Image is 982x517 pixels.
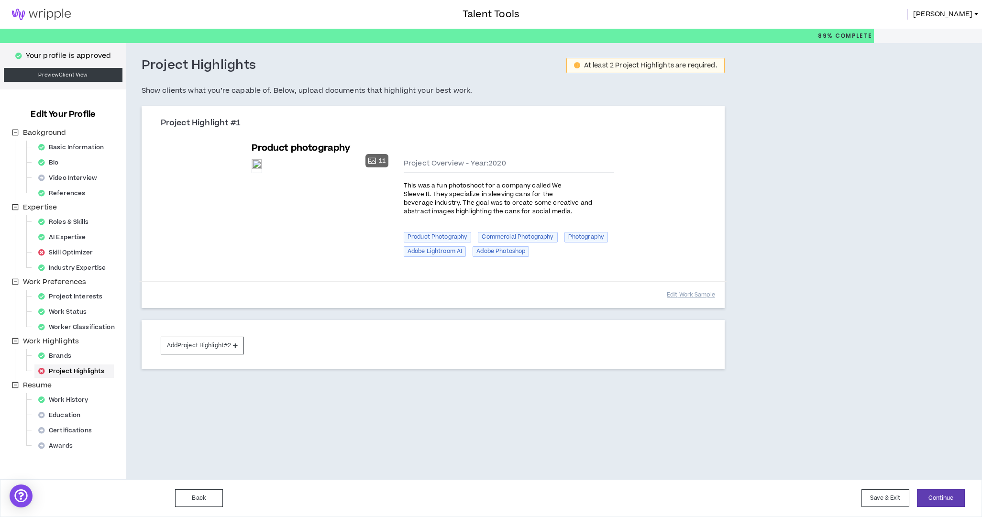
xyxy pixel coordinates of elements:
span: Resume [23,380,52,390]
span: exclamation-circle [574,62,580,68]
span: Project Overview - Year: 2020 [404,159,506,168]
div: Roles & Skills [34,215,98,229]
button: Save & Exit [861,489,909,507]
h3: Talent Tools [463,7,519,22]
div: Certifications [34,424,101,437]
div: AI Expertise [34,231,96,244]
span: minus-square [12,338,19,344]
span: Resume [21,380,54,391]
h5: Show clients what you’re capable of. Below, upload documents that highlight your best work. [142,85,725,97]
p: 89% [818,29,872,43]
div: Skill Optimizer [34,246,102,259]
span: [PERSON_NAME] [913,9,972,20]
span: Background [21,127,68,139]
span: Product Photography [404,232,472,242]
h3: Project Highlight #1 [161,118,713,129]
span: Work Preferences [23,277,86,287]
span: Photography [564,232,608,242]
div: Awards [34,439,82,452]
span: This was a fun photoshoot for a company called We Sleeve It. They specialize in sleeving cans for... [404,181,592,216]
p: Your profile is approved [26,51,111,61]
div: Worker Classification [34,320,124,334]
span: Expertise [23,202,57,212]
span: minus-square [12,278,19,285]
span: Adobe Photoshop [473,246,529,257]
span: Complete [833,32,872,40]
div: At least 2 Project Highlights are required. [584,62,717,69]
div: References [34,187,95,200]
button: AddProject Highlight#2 [161,337,244,354]
div: Bio [34,156,68,169]
button: Continue [917,489,965,507]
span: Expertise [21,202,59,213]
span: Background [23,128,66,138]
div: Industry Expertise [34,261,115,275]
div: Project Interests [34,290,112,303]
h3: Project Highlights [142,57,256,74]
div: Video Interview [34,171,107,185]
div: Work Status [34,305,96,319]
span: Work Preferences [21,276,88,288]
span: minus-square [12,129,19,136]
div: Open Intercom Messenger [10,484,33,507]
span: Adobe Lightroom AI [404,246,466,257]
span: minus-square [12,204,19,210]
div: Education [34,408,90,422]
h5: Product photography [252,142,350,155]
span: minus-square [12,382,19,388]
span: Commercial Photography [478,232,557,242]
span: Work Highlights [21,336,81,347]
div: Work History [34,393,98,407]
button: Back [175,489,223,507]
button: Edit Work Sample [667,286,715,303]
a: PreviewClient View [4,68,122,82]
div: Project Highlights [34,364,114,378]
div: Basic Information [34,141,113,154]
span: Work Highlights [23,336,79,346]
div: Brands [34,349,81,363]
h3: Edit Your Profile [27,109,99,120]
